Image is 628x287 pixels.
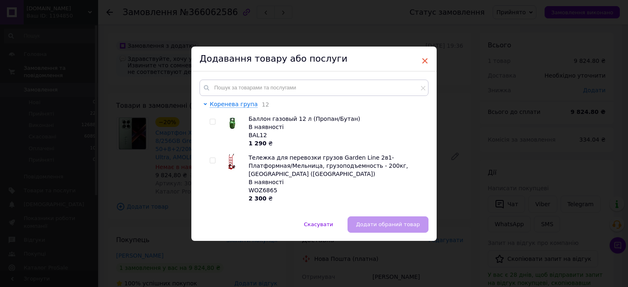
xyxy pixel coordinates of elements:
div: Додавання товару або послуги [191,47,437,71]
span: Коренева група [210,101,258,107]
div: В наявності [249,178,424,186]
div: ₴ [249,139,424,147]
span: Баллон газовый 12 л (Пропан/Бутан) [249,116,360,122]
div: ₴ [249,194,424,202]
span: BAL12 [249,132,267,138]
input: Пошук за товарами та послугами [200,80,428,96]
span: Скасувати [304,221,333,227]
span: WOZ6865 [249,187,277,194]
div: В наявності [249,123,424,131]
img: Тележка для перевозки грузов Garden Line 2в1- Платформная/Мельница, грузоподъемность - 200кг, Кра... [224,154,240,170]
b: 1 290 [249,140,267,147]
span: × [421,54,428,68]
span: Тележка для перевозки грузов Garden Line 2в1- Платформная/Мельница, грузоподъемность - 200кг, [GE... [249,154,408,177]
button: Скасувати [295,216,341,233]
b: 2 300 [249,195,267,202]
img: Баллон газовый 12 л (Пропан/Бутан) [227,115,238,131]
span: 12 [258,101,269,108]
